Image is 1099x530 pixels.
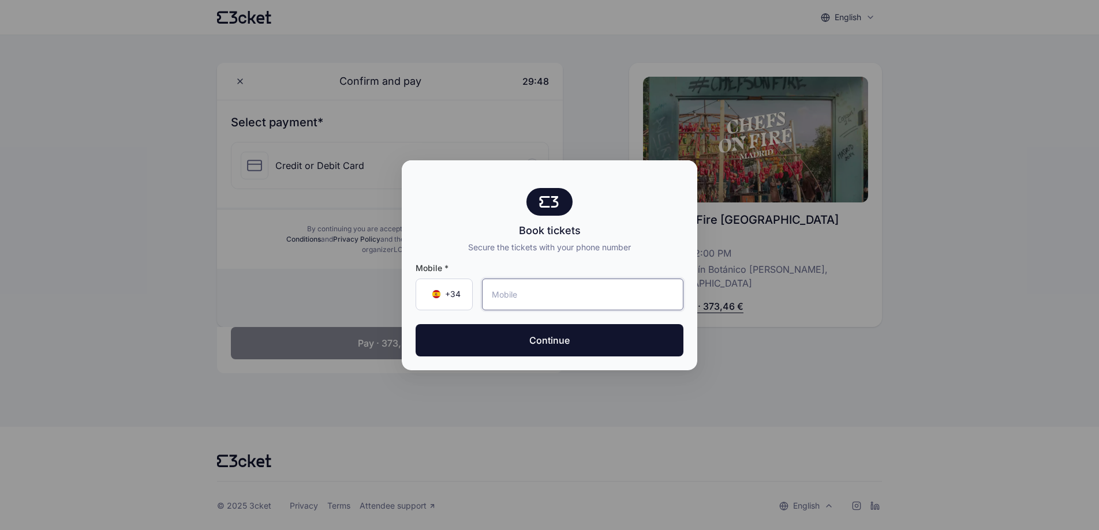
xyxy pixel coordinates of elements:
[416,279,473,310] div: Country Code Selector
[468,241,631,253] div: Secure the tickets with your phone number
[416,324,683,356] button: Continue
[445,288,461,300] span: +34
[416,262,683,274] span: Mobile *
[468,223,631,239] div: Book tickets
[482,279,683,310] input: Mobile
